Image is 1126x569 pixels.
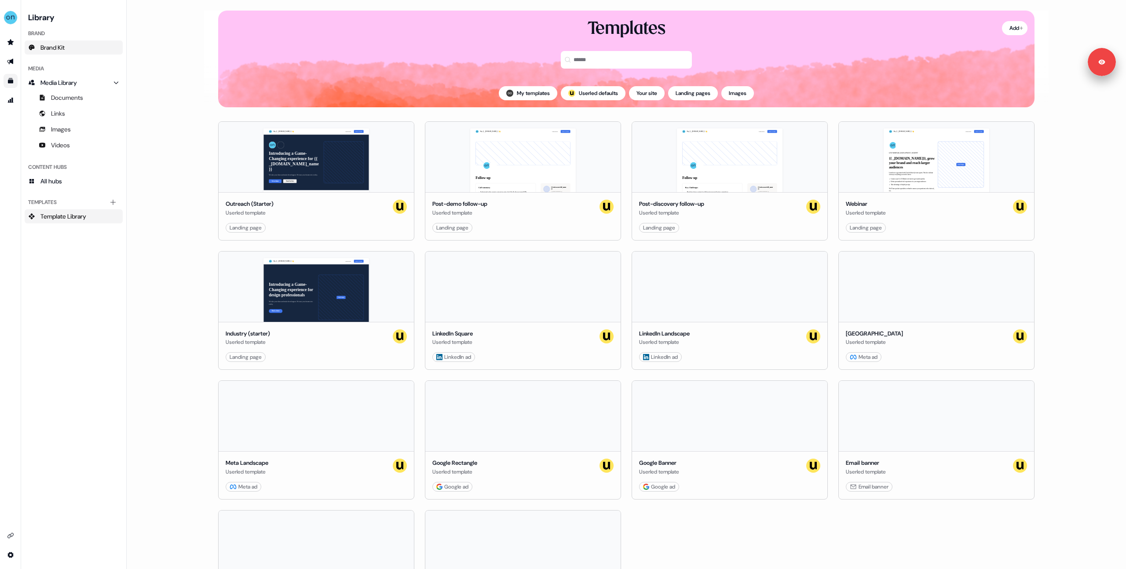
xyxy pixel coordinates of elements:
[4,74,18,88] a: Go to templates
[668,86,718,100] button: Landing pages
[432,467,477,476] div: Userled template
[226,329,270,338] div: Industry (starter)
[40,43,65,52] span: Brand Kit
[4,93,18,107] a: Go to attribution
[25,209,123,223] a: Template Library
[639,208,704,217] div: Userled template
[40,212,86,221] span: Template Library
[846,208,886,217] div: Userled template
[639,459,679,467] div: Google Banner
[643,353,678,361] div: LinkedIn ad
[51,125,71,134] span: Images
[846,200,886,208] div: Webinar
[1013,329,1027,343] img: userled logo
[506,90,513,97] img: onsec
[25,106,123,120] a: Links
[25,26,123,40] div: Brand
[639,200,704,208] div: Post-discovery follow-up
[432,329,473,338] div: LinkedIn Square
[226,467,268,476] div: Userled template
[51,109,65,118] span: Links
[226,459,268,467] div: Meta Landscape
[499,86,557,100] button: My templates
[850,482,888,491] div: Email banner
[25,195,123,209] div: Templates
[1013,200,1027,214] img: userled logo
[432,459,477,467] div: Google Rectangle
[632,380,828,500] button: Google BannerUserled templateuserled logo Google ad
[4,548,18,562] a: Go to integrations
[25,138,123,152] a: Videos
[218,380,414,500] button: Meta LandscapeUserled templateuserled logo Meta ad
[850,353,877,361] div: Meta ad
[639,329,690,338] div: LinkedIn Landscape
[846,329,903,338] div: [GEOGRAPHIC_DATA]
[846,459,886,467] div: Email banner
[643,482,675,491] div: Google ad
[40,177,62,186] span: All hubs
[432,208,487,217] div: Userled template
[600,200,614,214] img: userled logo
[850,223,882,232] div: Landing page
[230,223,262,232] div: Landing page
[51,93,83,102] span: Documents
[51,141,70,150] span: Videos
[4,55,18,69] a: Go to outbound experience
[226,208,274,217] div: Userled template
[393,200,407,214] img: userled logo
[806,200,820,214] img: userled logo
[632,251,828,370] button: LinkedIn LandscapeUserled templateuserled logo LinkedIn ad
[436,482,468,491] div: Google ad
[4,35,18,49] a: Go to prospects
[432,338,473,347] div: Userled template
[425,121,621,241] button: Hey {{ _[DOMAIN_NAME] }} 👋Learn moreBook a demoFollow upCall summary Understand what current conv...
[4,529,18,543] a: Go to integrations
[568,90,575,97] img: userled logo
[643,223,675,232] div: Landing page
[226,338,270,347] div: Userled template
[393,329,407,343] img: userled logo
[25,174,123,188] a: All hubs
[432,200,487,208] div: Post-demo follow-up
[1013,459,1027,473] img: userled logo
[25,122,123,136] a: Images
[838,121,1035,241] button: Hey {{ _[DOMAIN_NAME] }} 👋Learn moreBook a demoLIVE WEBINAR | [DATE] 1PM EST | 10AM PST{{ _[DOMAI...
[25,11,123,23] h3: Library
[568,90,575,97] div: ;
[25,40,123,55] a: Brand Kit
[25,76,123,90] a: Media Library
[436,353,471,361] div: LinkedIn ad
[425,380,621,500] button: Google RectangleUserled templateuserled logo Google ad
[629,86,665,100] button: Your site
[600,459,614,473] img: userled logo
[806,459,820,473] img: userled logo
[639,338,690,347] div: Userled template
[218,121,414,241] button: Hey {{ _[DOMAIN_NAME] }} 👋Learn moreBook a demoIntroducing a Game-Changing experience for {{ _[DO...
[25,62,123,76] div: Media
[846,467,886,476] div: Userled template
[561,86,625,100] button: userled logo;Userled defaults
[838,380,1035,500] button: Email bannerUserled templateuserled logo Email banner
[393,459,407,473] img: userled logo
[721,86,754,100] button: Images
[218,251,414,370] button: Hey {{ _[DOMAIN_NAME] }} 👋Learn moreBook a demoIntroducing a Game-Changing experience for design ...
[600,329,614,343] img: userled logo
[425,251,621,370] button: LinkedIn SquareUserled templateuserled logo LinkedIn ad
[846,338,903,347] div: Userled template
[226,200,274,208] div: Outreach (Starter)
[230,353,262,361] div: Landing page
[40,78,77,87] span: Media Library
[639,467,679,476] div: Userled template
[838,251,1035,370] button: [GEOGRAPHIC_DATA]Userled templateuserled logo Meta ad
[436,223,468,232] div: Landing page
[230,482,257,491] div: Meta ad
[25,91,123,105] a: Documents
[25,160,123,174] div: Content Hubs
[1002,21,1027,35] button: Add
[632,121,828,241] button: Hey {{ _[DOMAIN_NAME] }} 👋Learn moreBook a demoFollow upKey Challenges Breaking down content for ...
[588,18,665,40] div: Templates
[806,329,820,343] img: userled logo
